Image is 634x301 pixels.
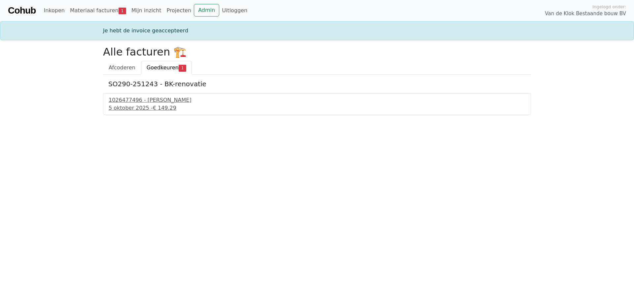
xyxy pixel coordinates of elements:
h2: Alle facturen 🏗️ [103,46,531,58]
div: 1026477496 - [PERSON_NAME] [109,96,525,104]
span: 1 [179,65,186,71]
span: Goedkeuren [147,64,179,71]
a: Cohub [8,3,36,19]
a: 1026477496 - [PERSON_NAME]5 oktober 2025 -€ 149.29 [109,96,525,112]
h5: SO290-251243 - BK-renovatie [108,80,526,88]
span: Ingelogd onder: [592,4,626,10]
a: Mijn inzicht [129,4,164,17]
span: 1 [119,8,126,14]
div: 5 oktober 2025 - [109,104,525,112]
span: Afcoderen [109,64,135,71]
a: Goedkeuren1 [141,61,192,75]
a: Admin [194,4,219,17]
a: Inkopen [41,4,67,17]
a: Afcoderen [103,61,141,75]
a: Materiaal facturen1 [67,4,129,17]
a: Uitloggen [219,4,250,17]
div: Je hebt de invoice geaccepteerd [99,27,535,35]
span: Van de Klok Bestaande bouw BV [545,10,626,18]
span: € 149.29 [153,105,176,111]
a: Projecten [164,4,194,17]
